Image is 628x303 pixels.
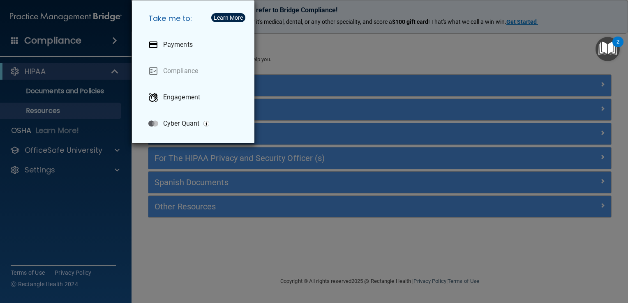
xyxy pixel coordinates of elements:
[214,15,243,21] div: Learn More
[616,42,619,53] div: 2
[142,33,248,56] a: Payments
[211,13,245,22] button: Learn More
[142,7,248,30] h5: Take me to:
[596,37,620,61] button: Open Resource Center, 2 new notifications
[163,41,193,49] p: Payments
[142,60,248,83] a: Compliance
[142,112,248,135] a: Cyber Quant
[163,119,199,128] p: Cyber Quant
[163,93,200,101] p: Engagement
[142,86,248,109] a: Engagement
